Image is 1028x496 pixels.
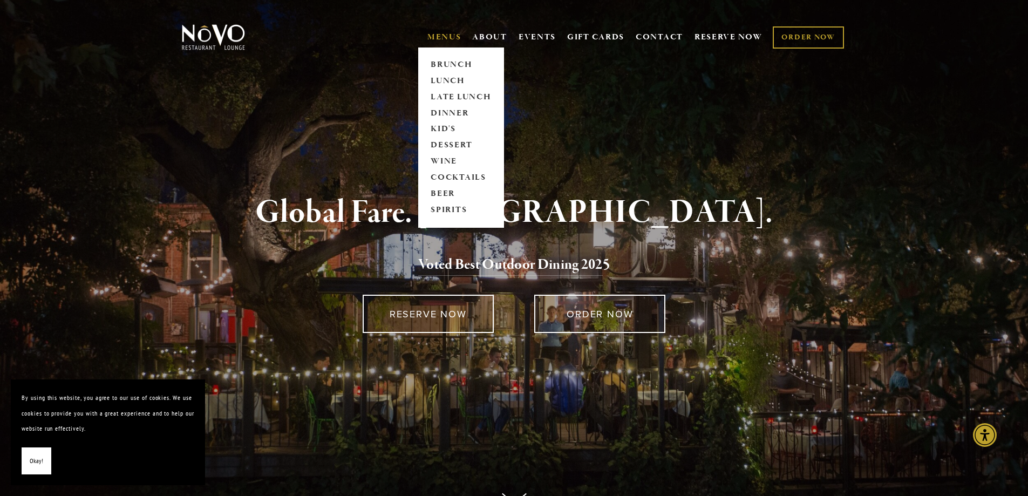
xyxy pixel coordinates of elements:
span: Okay! [30,453,43,469]
a: DESSERT [427,138,495,154]
p: By using this website, you agree to our use of cookies. We use cookies to provide you with a grea... [22,390,194,437]
button: Okay! [22,447,51,475]
a: COCKTAILS [427,170,495,186]
a: LUNCH [427,73,495,89]
a: LATE LUNCH [427,89,495,105]
a: WINE [427,154,495,170]
div: Accessibility Menu [973,423,997,447]
a: SPIRITS [427,202,495,219]
h2: 5 [200,254,829,276]
section: Cookie banner [11,379,205,485]
a: ABOUT [472,32,507,43]
a: RESERVE NOW [363,295,494,333]
a: MENUS [427,32,461,43]
a: BEER [427,186,495,202]
a: BRUNCH [427,57,495,73]
a: Voted Best Outdoor Dining 202 [418,255,603,276]
img: Novo Restaurant &amp; Lounge [180,24,247,51]
strong: Global Fare. [GEOGRAPHIC_DATA]. [255,192,773,233]
a: ORDER NOW [773,26,843,49]
a: CONTACT [636,27,683,47]
a: KID'S [427,121,495,138]
a: GIFT CARDS [567,27,624,47]
a: RESERVE NOW [695,27,763,47]
a: DINNER [427,105,495,121]
a: EVENTS [519,32,556,43]
a: ORDER NOW [534,295,665,333]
